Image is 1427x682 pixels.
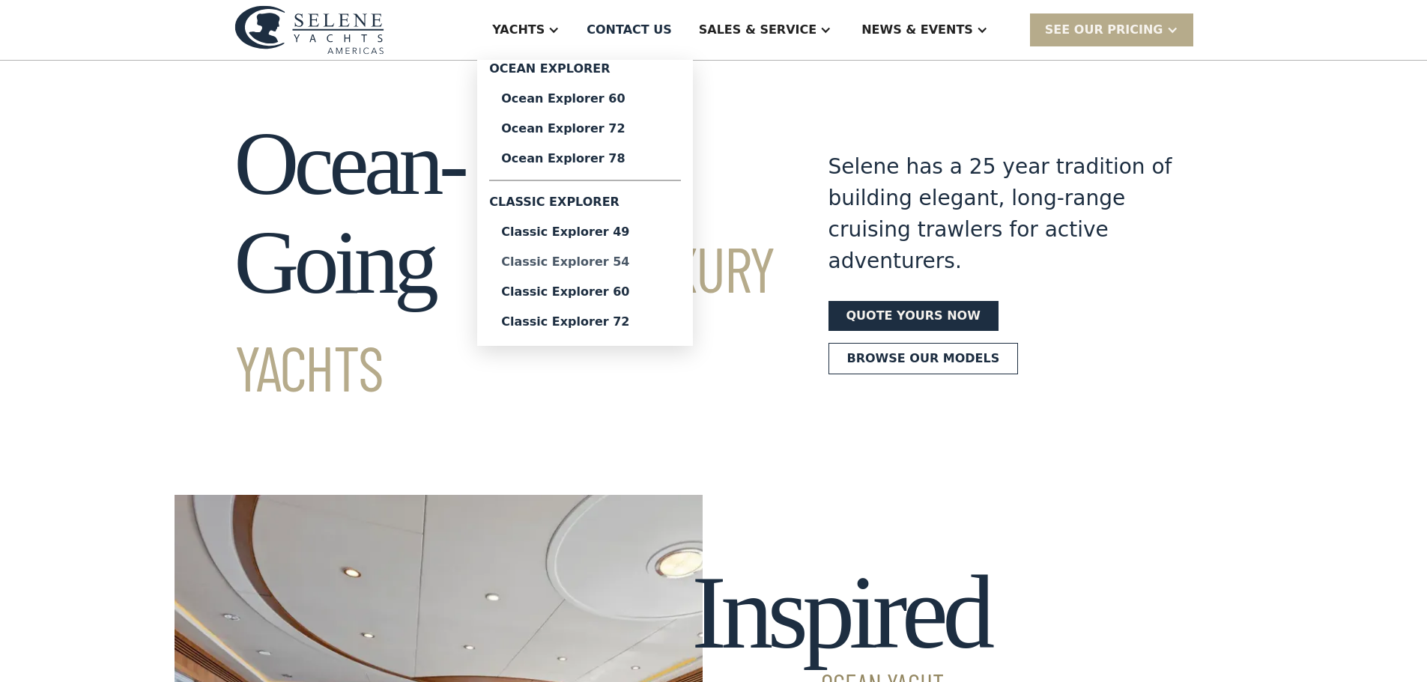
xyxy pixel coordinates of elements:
[587,21,672,39] div: Contact US
[489,277,681,307] a: Classic Explorer 60
[501,286,669,298] div: Classic Explorer 60
[699,21,816,39] div: Sales & Service
[828,151,1173,277] div: Selene has a 25 year tradition of building elegant, long-range cruising trawlers for active adven...
[234,5,384,54] img: logo
[1045,21,1163,39] div: SEE Our Pricing
[501,226,669,238] div: Classic Explorer 49
[477,60,693,346] nav: Yachts
[489,217,681,247] a: Classic Explorer 49
[501,153,669,165] div: Ocean Explorer 78
[234,115,775,411] h1: Ocean-Going
[828,343,1019,374] a: Browse our models
[828,301,999,331] a: Quote yours now
[861,21,973,39] div: News & EVENTS
[489,84,681,114] a: Ocean Explorer 60
[501,93,669,105] div: Ocean Explorer 60
[489,114,681,144] a: Ocean Explorer 72
[1030,13,1193,46] div: SEE Our Pricing
[489,60,681,84] div: Ocean Explorer
[501,123,669,135] div: Ocean Explorer 72
[501,316,669,328] div: Classic Explorer 72
[492,21,545,39] div: Yachts
[489,307,681,337] a: Classic Explorer 72
[489,247,681,277] a: Classic Explorer 54
[489,187,681,217] div: Classic Explorer
[489,144,681,174] a: Ocean Explorer 78
[501,256,669,268] div: Classic Explorer 54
